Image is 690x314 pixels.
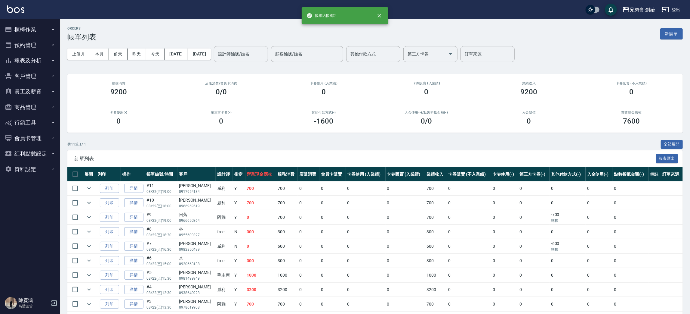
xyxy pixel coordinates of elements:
td: 0 [586,254,612,268]
th: 會員卡販賣 [319,167,346,181]
button: 新開單 [660,28,683,39]
td: 700 [276,181,298,196]
td: 0 [612,196,648,210]
button: 商品管理 [2,99,58,115]
p: 08/22 (五) 18:00 [146,203,176,209]
p: 0920663138 [179,261,214,267]
td: 0 [346,196,386,210]
td: 0 [298,283,319,297]
td: 威利 [216,283,233,297]
a: 詳情 [124,300,143,309]
th: 其他付款方式(-) [550,167,586,181]
p: 0938640923 [179,290,214,296]
td: 0 [550,297,586,311]
td: Y [233,196,245,210]
td: 0 [386,210,425,225]
td: 0 [447,283,491,297]
td: 0 [491,225,518,239]
td: 300 [425,254,447,268]
p: 高階主管 [18,303,49,309]
p: 0955609327 [179,232,214,238]
td: 0 [346,225,386,239]
td: 0 [298,268,319,282]
td: 0 [298,239,319,253]
h3: 0 [219,117,223,125]
button: expand row [85,300,94,309]
button: 報表及分析 [2,53,58,68]
td: 0 [491,283,518,297]
td: 0 [298,254,319,268]
td: -700 [550,210,586,225]
p: 08/22 (五) 19:00 [146,189,176,194]
div: [PERSON_NAME] [179,284,214,290]
td: 0 [386,254,425,268]
td: 0 [298,210,319,225]
h2: 第三方卡券(-) [177,111,265,115]
td: 0 [447,254,491,268]
button: 本月 [90,49,109,60]
button: Open [446,49,455,59]
td: 0 [518,268,550,282]
p: 0966650364 [179,218,214,223]
th: 第三方卡券(-) [518,167,550,181]
th: 指定 [233,167,245,181]
td: 0 [491,297,518,311]
td: 0 [612,283,648,297]
td: 0 [346,181,386,196]
td: 0 [518,239,550,253]
td: 700 [245,297,276,311]
h2: 入金儲值 [485,111,573,115]
td: 0 [319,268,346,282]
td: 0 [346,297,386,311]
td: 0 [518,297,550,311]
p: 08/22 (五) 13:30 [146,305,176,310]
td: 0 [518,283,550,297]
td: 600 [425,239,447,253]
th: 卡券使用 (入業績) [346,167,386,181]
h3: 9200 [110,88,127,96]
td: 0 [491,268,518,282]
p: 08/22 (五) 15:30 [146,276,176,281]
td: 0 [386,196,425,210]
h3: 0 [424,88,429,96]
button: expand row [85,213,94,222]
td: #6 [145,254,177,268]
td: 0 [319,297,346,311]
p: 08/22 (五) 16:30 [146,247,176,252]
td: 0 [586,181,612,196]
td: 300 [245,254,276,268]
a: 詳情 [124,256,143,265]
p: 0966969519 [179,203,214,209]
td: -600 [550,239,586,253]
td: 0 [319,283,346,297]
td: 700 [425,181,447,196]
img: Logo [7,5,24,13]
td: Y [233,297,245,311]
td: 0 [518,181,550,196]
td: 0 [550,268,586,282]
td: 0 [612,210,648,225]
td: 0 [491,239,518,253]
button: [DATE] [188,49,211,60]
td: 0 [612,239,648,253]
td: 0 [346,283,386,297]
th: 卡券使用(-) [491,167,518,181]
div: [PERSON_NAME] [179,197,214,203]
td: 0 [447,225,491,239]
button: close [373,9,386,22]
td: Y [233,210,245,225]
td: 0 [346,210,386,225]
button: 列印 [100,213,119,222]
td: 0 [447,181,491,196]
td: 0 [447,196,491,210]
button: 列印 [100,242,119,251]
div: [PERSON_NAME] [179,183,214,189]
td: 0 [612,225,648,239]
h3: 服務消費 [75,81,163,85]
h3: 0 /0 [421,117,432,125]
img: Person [5,297,17,309]
td: 0 [386,239,425,253]
td: 700 [276,210,298,225]
td: 0 [586,196,612,210]
td: 0 [491,196,518,210]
